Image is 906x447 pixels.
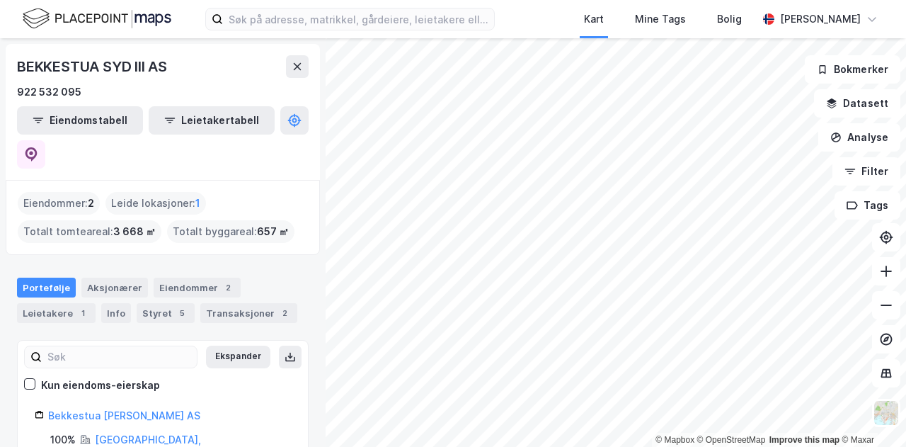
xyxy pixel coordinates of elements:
[101,303,131,323] div: Info
[277,306,292,320] div: 2
[149,106,275,135] button: Leietakertabell
[113,223,156,240] span: 3 668 ㎡
[195,195,200,212] span: 1
[717,11,742,28] div: Bolig
[137,303,195,323] div: Styret
[48,409,200,421] a: Bekkestua [PERSON_NAME] AS
[105,192,206,215] div: Leide lokasjoner :
[635,11,686,28] div: Mine Tags
[88,195,94,212] span: 2
[17,84,81,101] div: 922 532 095
[18,220,161,243] div: Totalt tomteareal :
[835,379,906,447] iframe: Chat Widget
[200,303,297,323] div: Transaksjoner
[17,55,170,78] div: BEKKESTUA SYD III AS
[81,278,148,298] div: Aksjonærer
[221,281,235,295] div: 2
[805,55,900,84] button: Bokmerker
[41,377,160,394] div: Kun eiendoms-eierskap
[42,346,197,368] input: Søk
[835,191,900,220] button: Tags
[17,303,96,323] div: Leietakere
[167,220,294,243] div: Totalt byggareal :
[818,123,900,152] button: Analyse
[206,346,270,368] button: Ekspander
[655,435,694,445] a: Mapbox
[697,435,766,445] a: OpenStreetMap
[175,306,189,320] div: 5
[223,9,494,30] input: Søk på adresse, matrikkel, gårdeiere, leietakere eller personer
[18,192,100,215] div: Eiendommer :
[584,11,604,28] div: Kart
[780,11,861,28] div: [PERSON_NAME]
[17,106,143,135] button: Eiendomstabell
[257,223,289,240] span: 657 ㎡
[832,157,900,186] button: Filter
[769,435,839,445] a: Improve this map
[76,306,90,320] div: 1
[814,89,900,118] button: Datasett
[17,278,76,298] div: Portefølje
[154,278,241,298] div: Eiendommer
[23,6,171,31] img: logo.f888ab2527a4732fd821a326f86c7f29.svg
